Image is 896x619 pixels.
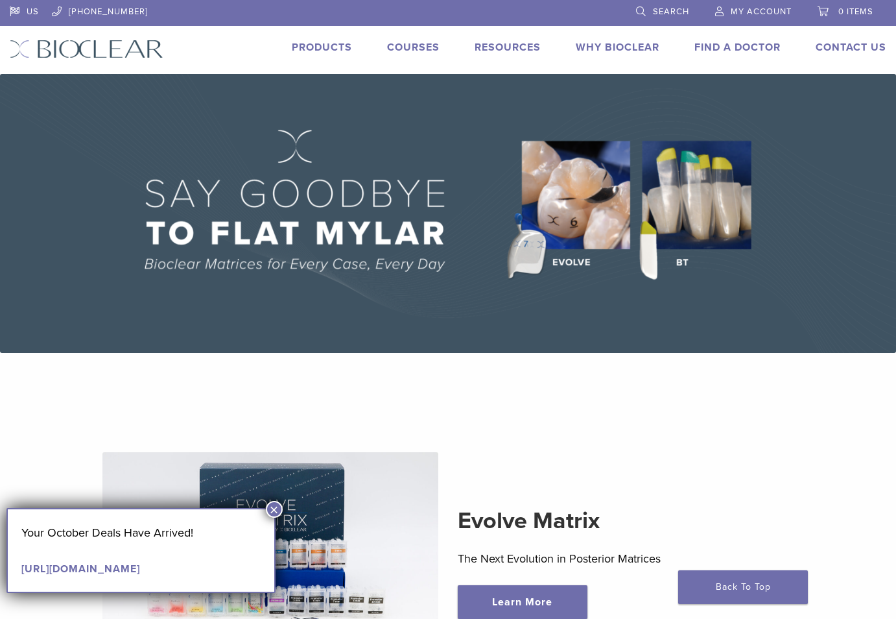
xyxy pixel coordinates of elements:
a: Find A Doctor [694,41,781,54]
a: Contact Us [816,41,886,54]
p: The Next Evolution in Posterior Matrices [458,549,794,568]
span: My Account [731,6,792,17]
img: Bioclear [10,40,163,58]
span: 0 items [838,6,873,17]
a: Learn More [458,585,587,619]
a: Courses [387,41,440,54]
h2: Evolve Matrix [458,505,794,537]
a: Why Bioclear [576,41,659,54]
a: Resources [475,41,541,54]
a: Products [292,41,352,54]
button: Close [266,501,283,518]
p: Your October Deals Have Arrived! [21,523,261,542]
a: [URL][DOMAIN_NAME] [21,563,140,576]
a: Back To Top [678,570,808,604]
span: Search [653,6,689,17]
